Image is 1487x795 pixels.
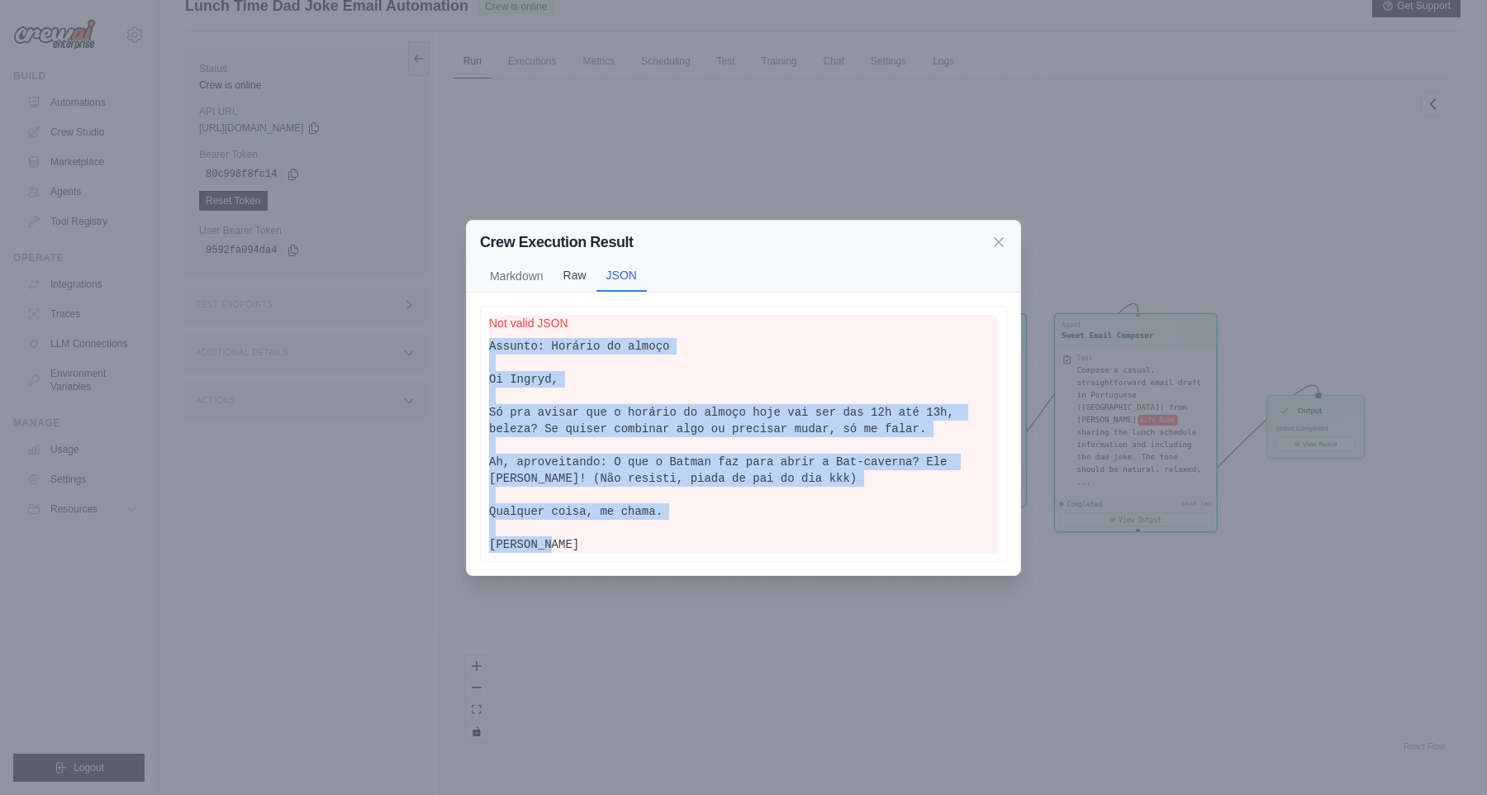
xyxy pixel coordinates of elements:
button: Markdown [480,260,553,292]
button: JSON [596,260,647,292]
h2: Crew Execution Result [480,231,634,254]
iframe: Chat Widget [1404,716,1487,795]
p: Not valid JSON [489,315,998,331]
pre: Assunto: Horário do almoço Oi Ingryd, Só pra avisar que o horário do almoço hoje vai ser das 12h ... [489,338,998,553]
button: Raw [553,259,596,291]
div: Widget de chat [1404,716,1487,795]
